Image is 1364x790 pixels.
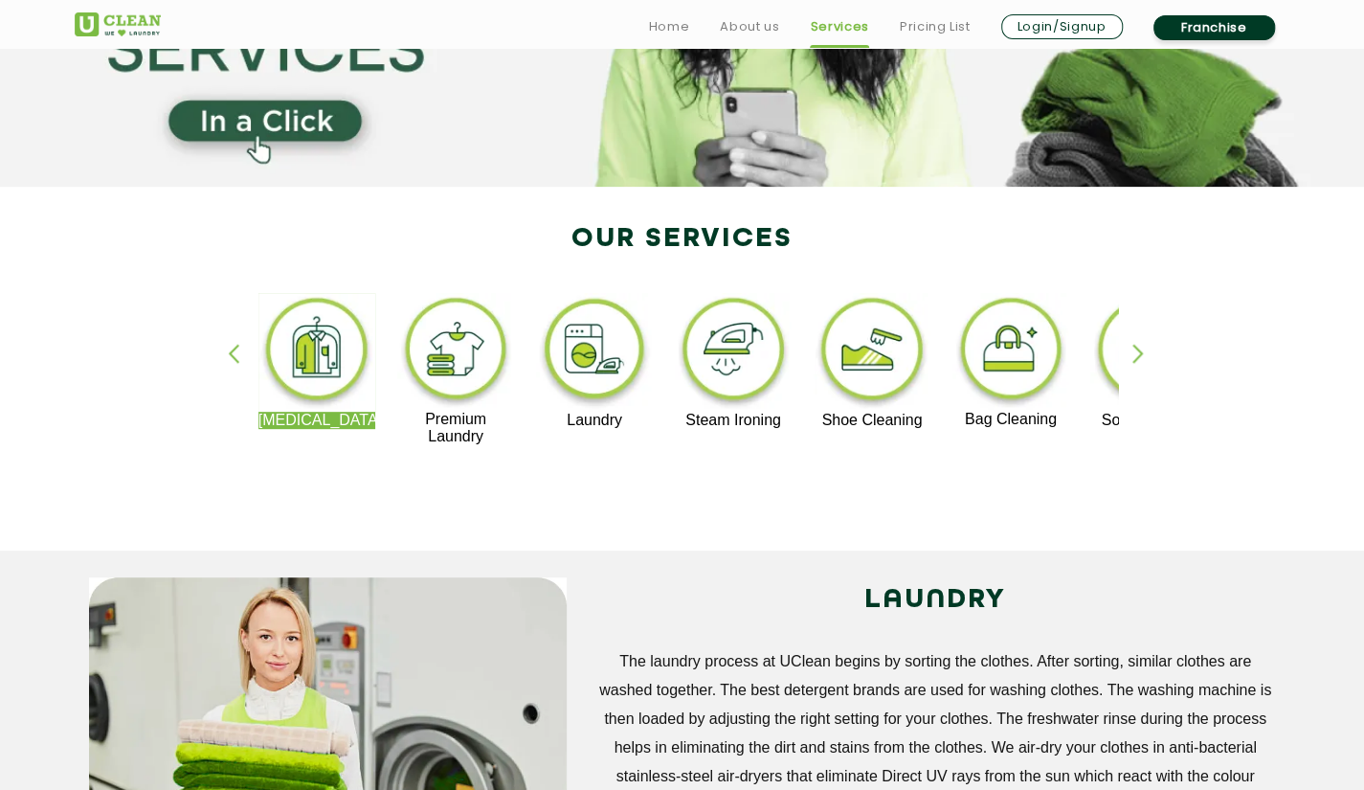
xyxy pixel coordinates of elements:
[720,15,779,38] a: About us
[258,412,376,429] p: [MEDICAL_DATA]
[952,411,1070,428] p: Bag Cleaning
[814,293,931,412] img: shoe_cleaning_11zon.webp
[595,577,1276,623] h2: LAUNDRY
[810,15,868,38] a: Services
[900,15,971,38] a: Pricing List
[952,293,1070,411] img: bag_cleaning_11zon.webp
[1153,15,1275,40] a: Franchise
[258,293,376,412] img: dry_cleaning_11zon.webp
[675,412,793,429] p: Steam Ironing
[1001,14,1123,39] a: Login/Signup
[536,293,654,412] img: laundry_cleaning_11zon.webp
[675,293,793,412] img: steam_ironing_11zon.webp
[814,412,931,429] p: Shoe Cleaning
[1090,293,1208,412] img: sofa_cleaning_11zon.webp
[536,412,654,429] p: Laundry
[75,12,161,36] img: UClean Laundry and Dry Cleaning
[397,293,515,411] img: premium_laundry_cleaning_11zon.webp
[397,411,515,445] p: Premium Laundry
[1090,412,1208,429] p: Sofa Cleaning
[649,15,690,38] a: Home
